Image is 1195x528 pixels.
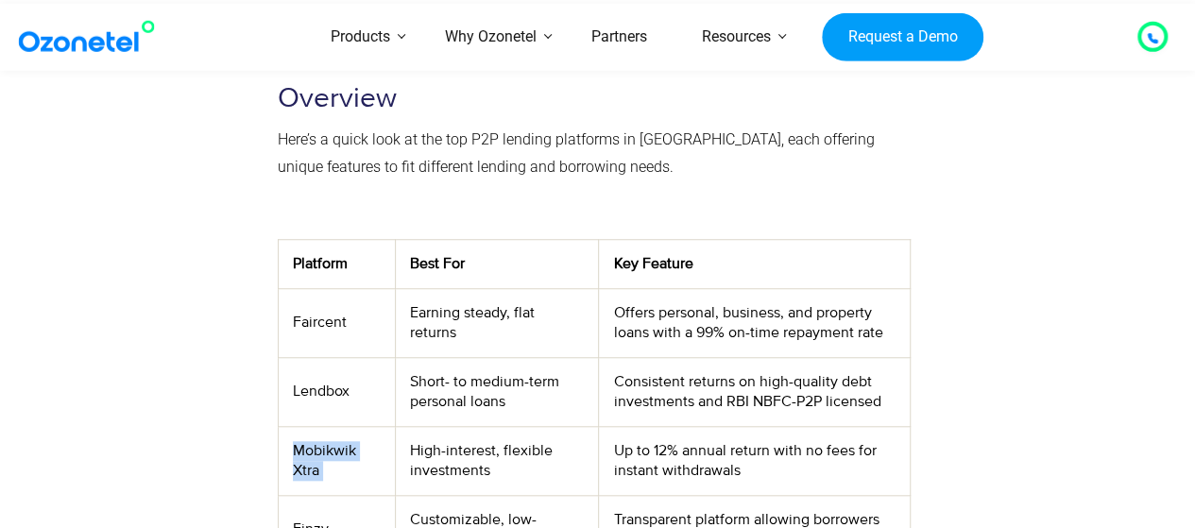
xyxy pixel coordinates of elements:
td: Mobikwik Xtra [278,426,395,495]
a: Why Ozonetel [418,4,564,71]
a: Resources [674,4,798,71]
th: Key Feature [599,239,911,288]
td: High-interest, flexible investments [395,426,599,495]
th: Best For [395,239,599,288]
td: Lendbox [278,357,395,426]
td: Faircent [278,288,395,357]
td: Offers personal, business, and property loans with a 99% on-time repayment rate [599,288,911,357]
a: Request a Demo [822,12,983,61]
span: Here’s a quick look at the top P2P lending platforms in [GEOGRAPHIC_DATA], each offering unique f... [278,130,875,176]
a: Products [303,4,418,71]
th: Platform [278,239,395,288]
a: Partners [564,4,674,71]
td: Short- to medium-term personal loans [395,357,599,426]
span: Overview [278,81,397,115]
td: Consistent returns on high-quality debt investments and RBI NBFC-P2P licensed [599,357,911,426]
td: Earning steady, flat returns [395,288,599,357]
td: Up to 12% annual return with no fees for instant withdrawals [599,426,911,495]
